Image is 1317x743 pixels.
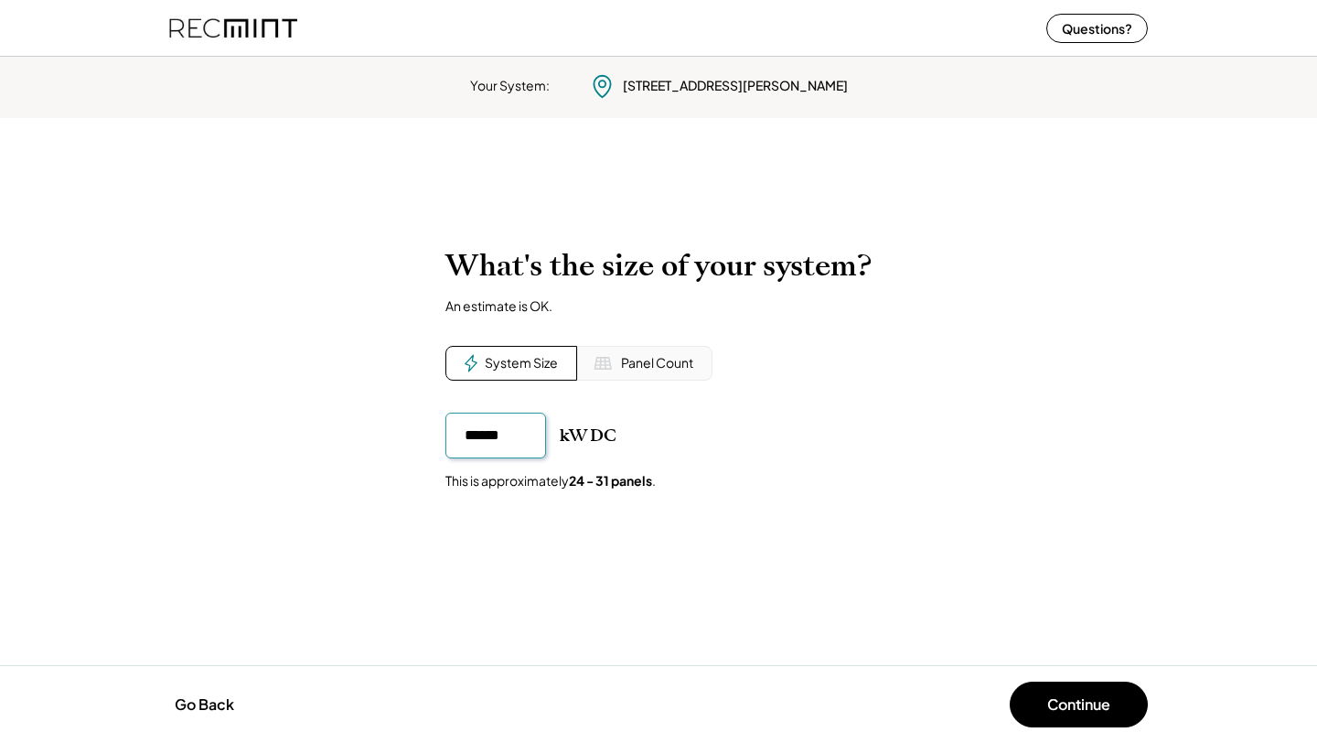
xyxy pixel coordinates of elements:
img: Solar%20Panel%20Icon%20%281%29.svg [594,354,612,372]
div: Your System: [470,77,550,95]
h2: What's the size of your system? [445,248,872,284]
div: [STREET_ADDRESS][PERSON_NAME] [623,77,848,95]
div: kW DC [560,425,616,447]
div: Panel Count [621,354,693,372]
div: An estimate is OK. [445,297,552,314]
button: Go Back [169,684,240,725]
img: recmint-logotype%403x%20%281%29.jpeg [169,4,297,52]
button: Questions? [1046,14,1148,43]
button: Continue [1010,682,1148,727]
div: System Size [485,354,558,372]
strong: 24 - 31 panels [569,472,652,489]
div: This is approximately . [445,472,656,490]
